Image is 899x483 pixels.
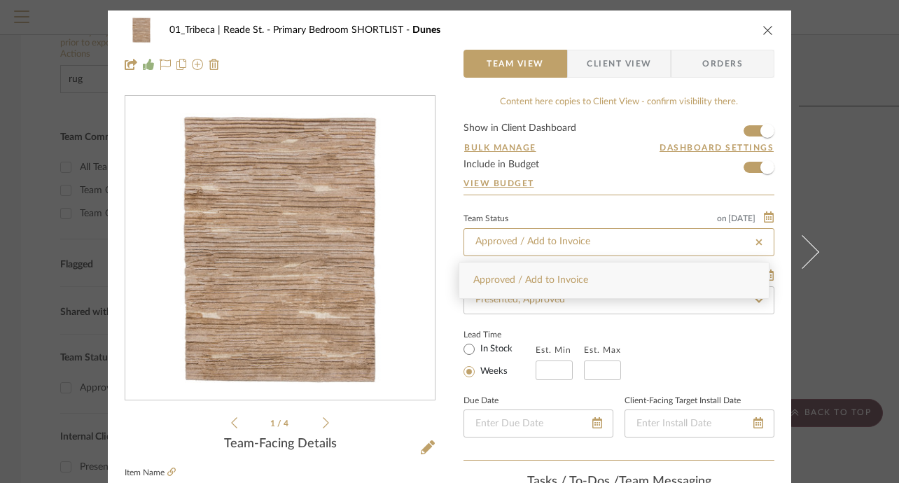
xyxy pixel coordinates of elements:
[464,328,536,341] label: Lead Time
[625,398,741,405] label: Client-Facing Target Install Date
[125,97,435,400] div: 0
[464,141,537,154] button: Bulk Manage
[284,419,291,428] span: 4
[717,214,727,223] span: on
[478,365,508,378] label: Weeks
[464,341,536,380] mat-radio-group: Select item type
[625,409,774,437] input: Enter Install Date
[584,345,621,355] label: Est. Max
[464,228,774,256] input: Type to Search…
[464,178,774,189] a: View Budget
[464,216,508,223] div: Team Status
[464,398,499,405] label: Due Date
[277,419,284,428] span: /
[659,141,774,154] button: Dashboard Settings
[587,50,651,78] span: Client View
[125,437,435,452] div: Team-Facing Details
[487,50,544,78] span: Team View
[158,97,401,400] img: d708c2f3-b762-413e-b9d6-78d9adcc4ed9_436x436.jpg
[464,95,774,109] div: Content here copies to Client View - confirm visibility there.
[478,343,513,356] label: In Stock
[473,275,588,285] span: Approved / Add to Invoice
[412,25,440,35] span: Dunes
[270,419,277,428] span: 1
[169,25,273,35] span: 01_Tribeca | Reade St.
[762,24,774,36] button: close
[536,345,571,355] label: Est. Min
[273,25,412,35] span: Primary Bedroom SHORTLIST
[727,213,757,223] span: [DATE]
[687,50,758,78] span: Orders
[464,409,613,437] input: Enter Due Date
[125,467,176,479] label: Item Name
[125,16,158,44] img: d708c2f3-b762-413e-b9d6-78d9adcc4ed9_48x40.jpg
[209,59,220,70] img: Remove from project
